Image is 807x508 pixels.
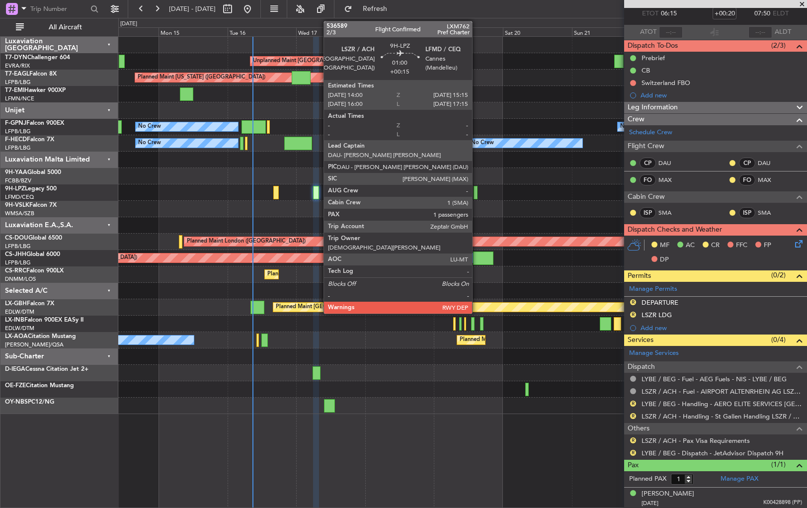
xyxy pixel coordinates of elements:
[758,159,780,168] a: DAU
[503,27,572,36] div: Sat 20
[5,186,25,192] span: 9H-LPZ
[758,208,780,217] a: SMA
[276,300,432,315] div: Planned Maint [GEOGRAPHIC_DATA] ([GEOGRAPHIC_DATA])
[642,66,650,75] div: CB
[658,159,681,168] a: DAU
[629,284,677,294] a: Manage Permits
[350,185,373,200] div: No Crew
[628,40,678,52] span: Dispatch To-Dos
[630,450,636,456] button: R
[5,95,34,102] a: LFMN/NCE
[739,158,755,169] div: CP
[771,459,786,470] span: (1/1)
[339,1,399,17] button: Refresh
[628,224,722,236] span: Dispatch Checks and Weather
[736,241,747,251] span: FFC
[642,489,694,499] div: [PERSON_NAME]
[5,193,34,201] a: LFMD/CEQ
[630,413,636,419] button: R
[771,40,786,51] span: (2/3)
[5,259,31,266] a: LFPB/LBG
[739,207,755,218] div: ISP
[5,317,83,323] a: LX-INBFalcon 900EX EASy II
[5,243,31,250] a: LFPB/LBG
[138,119,161,134] div: No Crew
[642,311,672,319] div: LSZR LDG
[5,169,61,175] a: 9H-YAAGlobal 5000
[5,383,26,389] span: OE-FZE
[628,423,649,434] span: Others
[5,301,54,307] a: LX-GBHFalcon 7X
[5,55,27,61] span: T7-DYN
[642,449,784,457] a: LYBE / BEG - Dispatch - JetAdvisor Dispatch 9H
[138,70,265,85] div: Planned Maint [US_STATE] ([GEOGRAPHIC_DATA])
[739,174,755,185] div: FO
[628,460,639,471] span: Pax
[659,26,683,38] input: --:--
[365,27,434,36] div: Thu 18
[5,128,31,135] a: LFPB/LBG
[5,210,34,217] a: WMSA/SZB
[296,27,365,36] div: Wed 17
[5,301,27,307] span: LX-GBH
[630,312,636,318] button: R
[5,202,57,208] a: 9H-VSLKFalcon 7X
[5,120,26,126] span: F-GPNJ
[642,375,787,383] a: LYBE / BEG - Fuel - AEG Fuels - NIS - LYBE / BEG
[5,252,60,257] a: CS-JHHGlobal 6000
[711,241,720,251] span: CR
[5,275,36,283] a: DNMM/LOS
[640,174,656,185] div: FO
[5,177,31,184] a: FCBB/BZV
[5,308,34,316] a: EDLW/DTM
[764,241,771,251] span: FP
[642,412,802,421] a: LSZR / ACH - Handling - St Gallen Handling LSZR / ACH
[5,144,31,152] a: LFPB/LBG
[629,474,666,484] label: Planned PAX
[642,500,658,507] span: [DATE]
[5,87,24,93] span: T7-EMI
[628,361,655,373] span: Dispatch
[661,9,677,19] span: 06:15
[630,401,636,407] button: R
[354,5,396,12] span: Refresh
[642,400,802,408] a: LYBE / BEG - Handling - AERO ELITE SERVICES [GEOGRAPHIC_DATA]
[5,252,26,257] span: CS-JHH
[460,136,616,151] div: Planned Maint [GEOGRAPHIC_DATA] ([GEOGRAPHIC_DATA])
[5,399,28,405] span: OY-NBS
[5,87,66,93] a: T7-EMIHawker 900XP
[642,436,750,445] a: LSZR / ACH - Pax Visa Requirements
[5,341,64,348] a: [PERSON_NAME]/QSA
[460,333,570,347] div: Planned Maint Nice ([GEOGRAPHIC_DATA])
[629,128,672,138] a: Schedule Crew
[628,270,651,282] span: Permits
[763,499,802,507] span: K00428898 (PP)
[628,191,665,203] span: Cabin Crew
[773,9,789,19] span: ELDT
[640,158,656,169] div: CP
[5,202,29,208] span: 9H-VSLK
[771,335,786,345] span: (0/4)
[5,186,57,192] a: 9H-LPZLegacy 500
[771,270,786,280] span: (0/2)
[5,317,24,323] span: LX-INB
[721,474,758,484] a: Manage PAX
[228,27,297,36] div: Tue 16
[628,102,678,113] span: Leg Information
[642,79,690,87] div: Switzerland FBO
[5,235,28,241] span: CS-DOU
[138,136,161,151] div: No Crew
[640,27,656,37] span: ATOT
[5,62,30,70] a: EVRA/RIX
[630,299,636,305] button: R
[382,300,444,315] div: Planned Maint Nurnberg
[11,19,108,35] button: All Aircraft
[686,241,695,251] span: AC
[628,114,645,125] span: Crew
[159,27,228,36] div: Mon 15
[5,120,64,126] a: F-GPNJFalcon 900EX
[642,387,802,396] a: LSZR / ACH - Fuel - AIRPORT ALTENRHEIN AG LSZR / ACH
[5,79,31,86] a: LFPB/LBG
[90,27,159,36] div: Sun 14
[5,366,25,372] span: D-IEGA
